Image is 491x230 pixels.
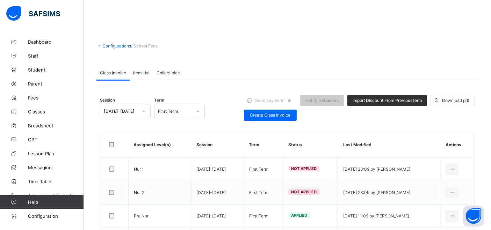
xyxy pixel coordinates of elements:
th: Session [191,132,244,158]
th: Term [244,132,283,158]
span: Item List [133,70,150,75]
div: First Term [158,109,192,114]
span: Create Class Invoice [249,112,291,118]
td: [DATE] 11:09 by [PERSON_NAME] [338,204,440,228]
span: Help [28,199,84,205]
span: Time Table [28,179,84,184]
span: Notify Defaulters [305,98,339,103]
td: First Term [244,204,283,228]
span: Fees [28,95,84,101]
th: Assigned Level(s) [129,132,191,158]
span: Classes [28,109,84,114]
span: Collectibles [157,70,180,75]
span: Session [100,98,115,103]
span: Applied [291,213,307,218]
button: Open asap [463,206,484,227]
th: Actions [440,132,475,158]
span: / School Fees [131,43,158,49]
td: Nur 1 [129,157,191,181]
span: Broadsheet [28,123,84,128]
span: Class Invoice [100,70,126,75]
span: CBT [28,137,84,142]
span: Staff [28,53,84,59]
span: Import Discount From Previous Term [353,98,422,103]
span: Messaging [28,165,84,170]
img: safsims [6,6,60,21]
span: Dashboard [28,39,84,45]
td: [DATE] 23:09 by [PERSON_NAME] [338,181,440,204]
td: [DATE]-[DATE] [191,204,244,228]
td: [DATE]-[DATE] [191,157,244,181]
span: Download pdf [442,98,469,103]
span: Parent [28,81,84,87]
td: Nur 2 [129,181,191,204]
th: Last Modified [338,132,440,158]
span: Student [28,67,84,73]
span: Send payment link [255,98,291,103]
td: [DATE]-[DATE] [191,181,244,204]
span: Not Applied [291,166,317,171]
td: [DATE] 23:09 by [PERSON_NAME] [338,157,440,181]
th: Status [283,132,338,158]
span: Not Applied [291,190,317,194]
div: [DATE]-[DATE] [104,109,138,114]
td: Pre Nur [129,204,191,228]
span: Term [154,98,164,103]
span: Assessment Format [28,193,84,198]
td: First Term [244,181,283,204]
td: First Term [244,157,283,181]
span: Configuration [28,213,84,219]
a: Configurations [102,43,131,49]
span: Lesson Plan [28,151,84,156]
